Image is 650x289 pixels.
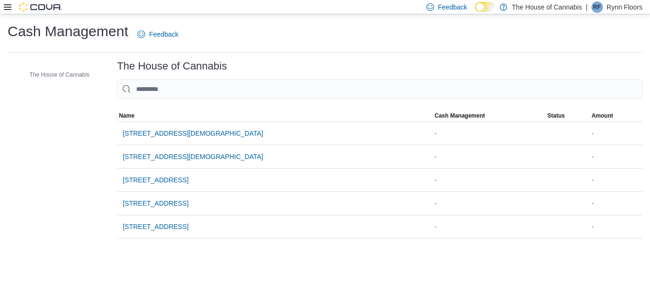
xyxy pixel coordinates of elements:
[512,1,582,13] p: The House of Cannabis
[117,80,642,99] input: This is a search bar. As you type, the results lower in the page will automatically filter.
[438,2,467,12] span: Feedback
[545,110,590,121] button: Status
[607,1,642,13] p: Rynn Floors
[475,2,495,12] input: Dark Mode
[433,174,545,186] div: -
[119,170,192,189] button: [STREET_ADDRESS]
[30,71,89,79] span: The House of Cannabis
[149,30,178,39] span: Feedback
[119,124,267,143] button: [STREET_ADDRESS][DEMOGRAPHIC_DATA]
[590,128,642,139] div: -
[123,152,263,161] span: [STREET_ADDRESS][DEMOGRAPHIC_DATA]
[433,128,545,139] div: -
[119,112,135,120] span: Name
[123,222,188,231] span: [STREET_ADDRESS]
[586,1,588,13] p: |
[117,110,433,121] button: Name
[433,198,545,209] div: -
[591,112,613,120] span: Amount
[593,1,601,13] span: RF
[16,69,93,80] button: The House of Cannabis
[434,112,485,120] span: Cash Management
[547,112,565,120] span: Status
[590,174,642,186] div: -
[591,1,603,13] div: Rynn Floors
[123,175,188,185] span: [STREET_ADDRESS]
[117,60,227,72] h3: The House of Cannabis
[119,217,192,236] button: [STREET_ADDRESS]
[123,129,263,138] span: [STREET_ADDRESS][DEMOGRAPHIC_DATA]
[119,147,267,166] button: [STREET_ADDRESS][DEMOGRAPHIC_DATA]
[433,151,545,162] div: -
[19,2,62,12] img: Cova
[590,221,642,232] div: -
[433,110,545,121] button: Cash Management
[134,25,182,44] a: Feedback
[590,110,642,121] button: Amount
[123,199,188,208] span: [STREET_ADDRESS]
[119,194,192,213] button: [STREET_ADDRESS]
[433,221,545,232] div: -
[590,198,642,209] div: -
[590,151,642,162] div: -
[8,22,128,41] h1: Cash Management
